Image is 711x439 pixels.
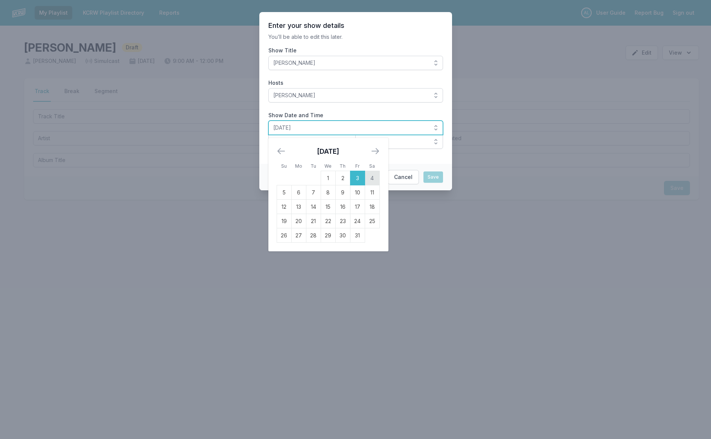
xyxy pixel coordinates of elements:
[268,121,443,135] button: [DATE]
[273,92,428,99] span: [PERSON_NAME]
[295,163,302,169] small: Mo
[324,163,332,169] small: We
[321,228,335,243] td: Wednesday, October 29, 2025
[388,170,419,184] button: Cancel
[306,214,321,228] td: Tuesday, October 21, 2025
[277,185,291,200] td: Sunday, October 5, 2025
[365,214,379,228] td: Saturday, October 25, 2025
[281,163,287,169] small: Su
[365,185,379,200] td: Saturday, October 11, 2025
[268,79,443,87] label: Hosts
[355,135,443,149] button: Noon
[321,171,335,185] td: Wednesday, October 1, 2025
[291,228,306,243] td: Monday, October 27, 2025
[321,185,335,200] td: Wednesday, October 8, 2025
[340,163,346,169] small: Th
[306,185,321,200] td: Tuesday, October 7, 2025
[335,185,350,200] td: Thursday, October 9, 2025
[273,59,428,67] span: [PERSON_NAME]
[268,88,443,102] button: [PERSON_NAME]
[268,33,443,41] p: You’ll be able to edit this later.
[277,228,291,243] td: Sunday, October 26, 2025
[321,200,335,214] td: Wednesday, October 15, 2025
[306,200,321,214] td: Tuesday, October 14, 2025
[335,228,350,243] td: Thursday, October 30, 2025
[335,171,350,185] td: Thursday, October 2, 2025
[365,200,379,214] td: Saturday, October 18, 2025
[350,200,365,214] td: Friday, October 17, 2025
[268,138,388,251] div: Calendar
[291,214,306,228] td: Monday, October 20, 2025
[350,171,365,185] td: Selected. Friday, October 3, 2025
[268,56,443,70] button: [PERSON_NAME]
[350,228,365,243] td: Friday, October 31, 2025
[355,163,359,169] small: Fr
[365,171,379,185] td: Saturday, October 4, 2025
[350,185,365,200] td: Friday, October 10, 2025
[371,147,380,156] button: Move forward to switch to the next month.
[268,21,443,30] header: Enter your show details
[311,163,316,169] small: Tu
[360,138,428,145] span: Noon
[350,214,365,228] td: Friday, October 24, 2025
[277,214,291,228] td: Sunday, October 19, 2025
[321,214,335,228] td: Wednesday, October 22, 2025
[423,171,443,183] button: Save
[268,47,443,54] label: Show Title
[369,163,375,169] small: Sa
[268,112,323,119] legend: Show Date and Time
[317,147,339,155] strong: [DATE]
[291,185,306,200] td: Monday, October 6, 2025
[335,214,350,228] td: Thursday, October 23, 2025
[277,147,286,156] button: Move backward to switch to the previous month.
[273,124,428,132] span: [DATE]
[335,200,350,214] td: Thursday, October 16, 2025
[291,200,306,214] td: Monday, October 13, 2025
[306,228,321,243] td: Tuesday, October 28, 2025
[277,200,291,214] td: Sunday, October 12, 2025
